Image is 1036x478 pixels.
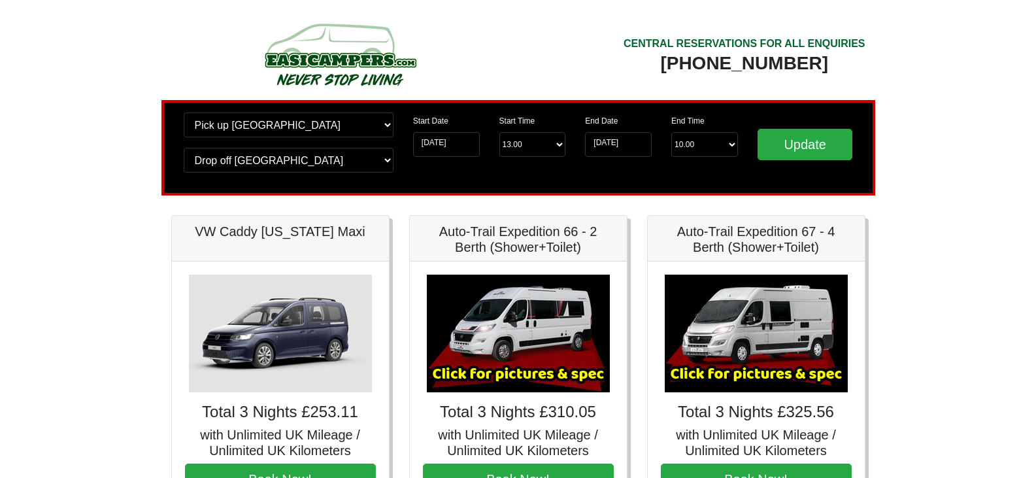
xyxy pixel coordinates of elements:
img: Auto-Trail Expedition 66 - 2 Berth (Shower+Toilet) [427,275,610,392]
h5: with Unlimited UK Mileage / Unlimited UK Kilometers [661,427,852,458]
input: Start Date [413,132,480,157]
h5: Auto-Trail Expedition 67 - 4 Berth (Shower+Toilet) [661,224,852,255]
div: CENTRAL RESERVATIONS FOR ALL ENQUIRIES [624,36,865,52]
h4: Total 3 Nights £325.56 [661,403,852,422]
img: campers-checkout-logo.png [216,18,464,90]
div: [PHONE_NUMBER] [624,52,865,75]
label: Start Time [499,115,535,127]
input: Update [758,129,853,160]
h4: Total 3 Nights £253.11 [185,403,376,422]
input: Return Date [585,132,652,157]
label: Start Date [413,115,448,127]
label: End Time [671,115,705,127]
img: Auto-Trail Expedition 67 - 4 Berth (Shower+Toilet) [665,275,848,392]
h5: VW Caddy [US_STATE] Maxi [185,224,376,239]
h5: Auto-Trail Expedition 66 - 2 Berth (Shower+Toilet) [423,224,614,255]
h4: Total 3 Nights £310.05 [423,403,614,422]
h5: with Unlimited UK Mileage / Unlimited UK Kilometers [423,427,614,458]
label: End Date [585,115,618,127]
h5: with Unlimited UK Mileage / Unlimited UK Kilometers [185,427,376,458]
img: VW Caddy California Maxi [189,275,372,392]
